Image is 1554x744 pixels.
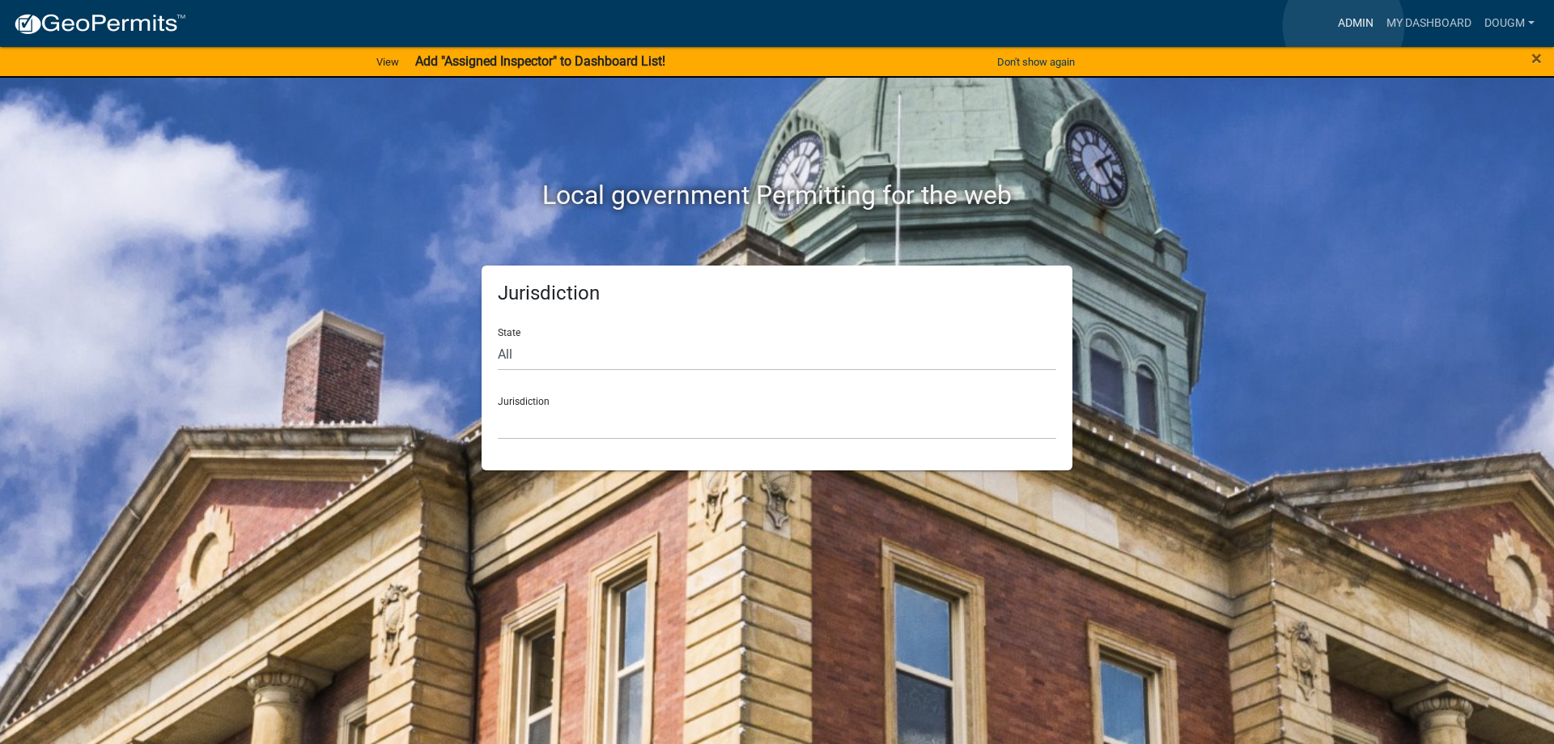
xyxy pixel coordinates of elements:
a: My Dashboard [1380,8,1478,39]
span: × [1531,47,1542,70]
h2: Local government Permitting for the web [328,180,1226,210]
strong: Add "Assigned Inspector" to Dashboard List! [415,53,665,69]
a: View [370,49,405,75]
button: Don't show again [991,49,1081,75]
button: Close [1531,49,1542,68]
a: Dougm [1478,8,1541,39]
h5: Jurisdiction [498,282,1056,305]
a: Admin [1331,8,1380,39]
